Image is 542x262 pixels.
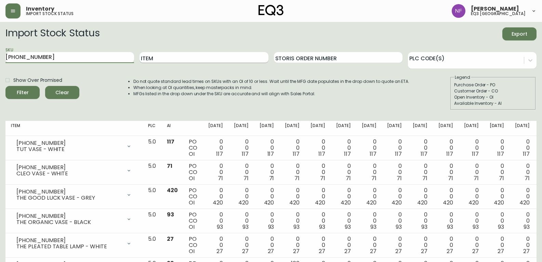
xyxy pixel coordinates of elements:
div: 0 0 [438,163,453,182]
th: [DATE] [279,121,305,136]
th: PLC [143,121,161,136]
div: 0 0 [336,236,351,254]
div: 0 0 [234,187,249,206]
span: 420 [468,199,479,207]
div: 0 0 [285,212,300,230]
div: 0 0 [234,139,249,157]
th: [DATE] [407,121,433,136]
div: PO CO [189,139,197,157]
div: 0 0 [413,236,427,254]
span: 117 [267,150,274,158]
span: 420 [494,199,504,207]
span: 117 [395,150,402,158]
span: 71 [269,174,274,182]
td: 5.0 [143,233,161,258]
div: 0 0 [413,139,427,157]
div: 0 0 [515,163,530,182]
span: 71 [525,174,530,182]
span: 420 [392,199,402,207]
div: 0 0 [464,139,479,157]
div: 0 0 [515,236,530,254]
span: OI [189,247,195,255]
span: 93 [524,223,530,231]
div: 0 0 [387,187,402,206]
span: 27 [268,247,274,255]
h5: eq3 [GEOGRAPHIC_DATA] [471,12,526,16]
span: 117 [472,150,479,158]
div: 0 0 [310,212,325,230]
div: 0 0 [336,163,351,182]
span: 27 [395,247,402,255]
span: 93 [345,223,351,231]
img: 2185be282f521b9306f6429905cb08b1 [452,4,465,18]
div: 0 0 [234,212,249,230]
div: 0 0 [387,236,402,254]
span: 27 [344,247,351,255]
div: 0 0 [362,236,376,254]
div: [PHONE_NUMBER] [16,189,122,195]
span: Inventory [26,6,54,12]
th: Item [5,121,143,136]
div: PO CO [189,187,197,206]
th: [DATE] [203,121,228,136]
th: [DATE] [254,121,280,136]
th: [DATE] [433,121,459,136]
span: 93 [242,223,249,231]
span: 27 [216,247,223,255]
span: 420 [264,199,274,207]
span: 420 [366,199,376,207]
div: 0 0 [208,139,223,157]
div: 0 0 [260,163,274,182]
div: THE GOOD LUCK VASE - GREY [16,195,122,201]
span: 71 [474,174,479,182]
span: 420 [443,199,453,207]
span: 117 [344,150,351,158]
th: [DATE] [510,121,535,136]
div: 0 0 [336,139,351,157]
span: 27 [319,247,325,255]
h5: import stock status [26,12,74,16]
span: 93 [396,223,402,231]
div: 0 0 [438,212,453,230]
span: 71 [499,174,504,182]
div: 0 0 [490,236,504,254]
div: 0 0 [208,212,223,230]
div: 0 0 [438,139,453,157]
span: 420 [315,199,325,207]
span: 93 [498,223,504,231]
span: OI [189,150,195,158]
th: [DATE] [484,121,510,136]
span: Clear [51,88,74,97]
span: 420 [289,199,300,207]
span: 420 [167,186,178,194]
div: Customer Order - CO [454,88,532,94]
span: Export [508,30,531,38]
span: 117 [318,150,325,158]
th: [DATE] [459,121,484,136]
div: 0 0 [310,187,325,206]
span: 420 [213,199,223,207]
span: 117 [446,150,453,158]
span: 71 [448,174,453,182]
span: 117 [421,150,427,158]
div: 0 0 [490,163,504,182]
div: 0 0 [413,163,427,182]
div: 0 0 [438,187,453,206]
div: [PHONE_NUMBER] [16,237,122,244]
span: 71 [397,174,402,182]
span: 71 [243,174,249,182]
span: 420 [417,199,427,207]
span: 93 [167,211,174,219]
div: 0 0 [310,236,325,254]
span: OI [189,174,195,182]
div: Available Inventory - AI [454,100,532,107]
div: 0 0 [515,212,530,230]
div: Filter [17,88,29,97]
span: 71 [320,174,325,182]
legend: Legend [454,74,471,80]
span: 71 [294,174,300,182]
li: MFGs listed in the drop down under the SKU are accurate and will align with Sales Portal. [133,91,410,97]
div: 0 0 [464,187,479,206]
span: 117 [167,138,174,146]
div: 0 0 [285,163,300,182]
